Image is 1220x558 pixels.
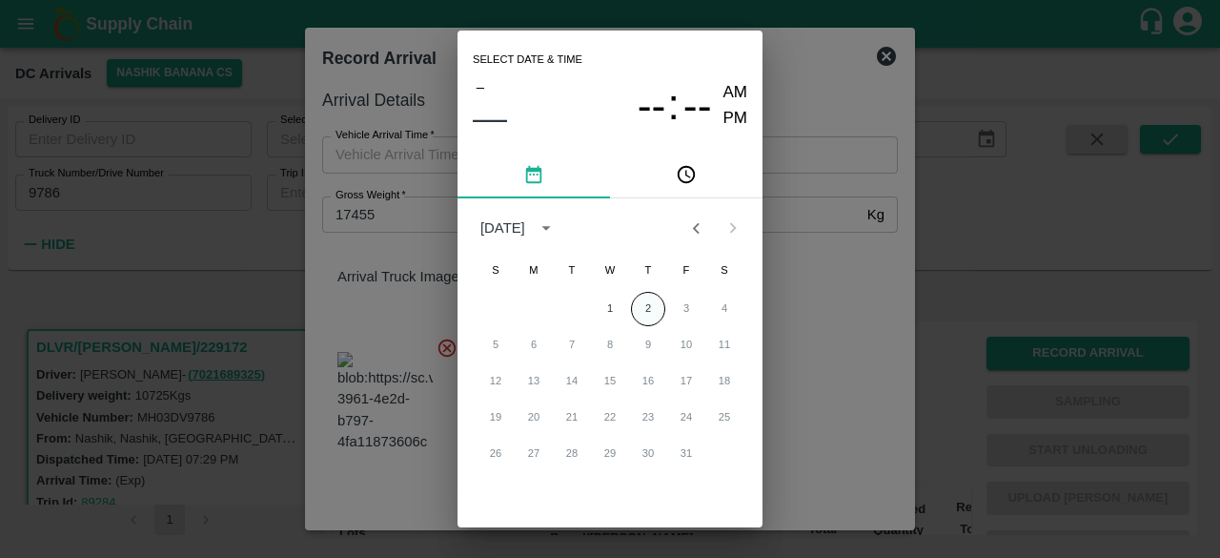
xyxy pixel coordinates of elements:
[638,80,666,131] button: --
[473,74,488,99] button: –
[678,210,714,246] button: Previous month
[555,252,589,290] span: Tuesday
[683,81,712,131] span: --
[610,153,762,198] button: pick time
[531,213,561,243] button: calendar view is open, switch to year view
[723,80,748,106] button: AM
[593,252,627,290] span: Wednesday
[457,153,610,198] button: pick date
[683,80,712,131] button: --
[631,252,665,290] span: Thursday
[707,252,742,290] span: Saturday
[477,74,484,99] span: –
[480,217,525,238] div: [DATE]
[667,80,679,131] span: :
[473,46,582,74] span: Select date & time
[669,252,703,290] span: Friday
[473,99,507,137] button: ––
[478,252,513,290] span: Sunday
[593,292,627,326] button: 1
[517,252,551,290] span: Monday
[638,81,666,131] span: --
[631,292,665,326] button: 2
[723,106,748,132] button: PM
